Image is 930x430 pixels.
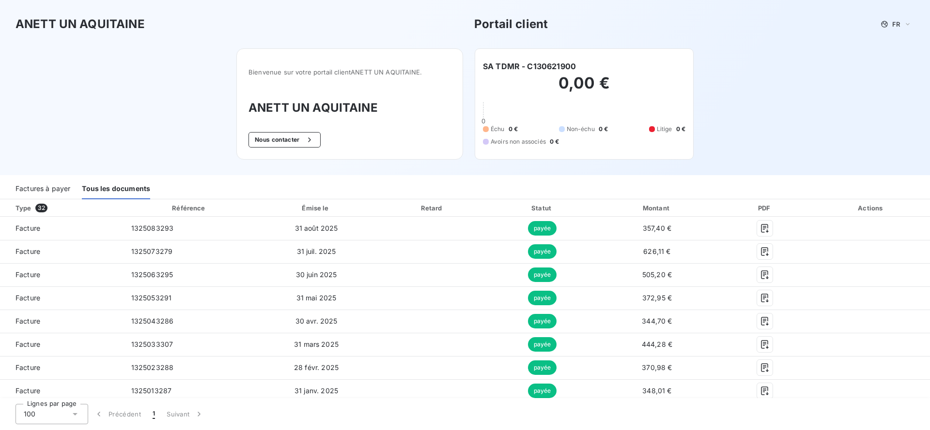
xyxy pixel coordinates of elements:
div: Statut [490,203,594,213]
span: payée [528,291,557,305]
div: Type [10,203,122,213]
span: Facture [8,363,116,372]
span: 344,70 € [642,317,672,325]
span: Avoirs non associés [491,137,546,146]
span: Facture [8,223,116,233]
span: 0 € [550,137,559,146]
h3: ANETT UN AQUITAINE [248,99,451,117]
span: 1325083293 [131,224,174,232]
span: Facture [8,270,116,280]
div: Émise le [258,203,375,213]
span: 0 € [509,125,518,133]
h3: ANETT UN AQUITAINE [15,15,145,33]
span: 1325023288 [131,363,174,371]
span: 31 mai 2025 [296,294,337,302]
span: 348,01 € [642,386,671,395]
span: Litige [657,125,672,133]
span: Bienvenue sur votre portail client ANETT UN AQUITAINE . [248,68,451,76]
span: 1325033307 [131,340,173,348]
span: 626,11 € [643,247,670,255]
span: Facture [8,293,116,303]
span: 30 juin 2025 [296,270,337,279]
div: PDF [719,203,810,213]
div: Tous les documents [82,179,150,199]
span: Non-échu [567,125,595,133]
span: FR [892,20,900,28]
button: Précédent [88,404,147,424]
span: payée [528,384,557,398]
span: 1325013287 [131,386,172,395]
span: 28 févr. 2025 [294,363,339,371]
span: 32 [35,204,47,212]
div: Référence [172,204,205,212]
div: Retard [379,203,486,213]
span: Facture [8,386,116,396]
span: payée [528,267,557,282]
span: 1325043286 [131,317,174,325]
span: 1325063295 [131,270,173,279]
span: 31 août 2025 [295,224,338,232]
span: payée [528,244,557,259]
span: 1 [153,409,155,419]
span: 31 janv. 2025 [294,386,338,395]
span: 505,20 € [642,270,672,279]
div: Factures à payer [15,179,70,199]
span: 0 € [676,125,685,133]
span: Facture [8,247,116,256]
span: 30 avr. 2025 [295,317,338,325]
span: 100 [24,409,35,419]
button: Suivant [161,404,210,424]
span: 1325073279 [131,247,173,255]
button: Nous contacter [248,132,320,148]
span: 31 mars 2025 [294,340,339,348]
h2: 0,00 € [483,74,685,103]
span: payée [528,337,557,352]
span: 372,95 € [642,294,672,302]
span: 1325053291 [131,294,172,302]
h3: Portail client [474,15,548,33]
span: payée [528,360,557,375]
button: 1 [147,404,161,424]
span: 444,28 € [642,340,672,348]
span: payée [528,314,557,328]
div: Montant [599,203,716,213]
span: 370,98 € [642,363,672,371]
span: 31 juil. 2025 [297,247,336,255]
span: Facture [8,340,116,349]
span: Échu [491,125,505,133]
div: Actions [815,203,928,213]
span: payée [528,221,557,236]
span: 0 [481,117,485,125]
h6: SA TDMR - C130621900 [483,60,576,72]
span: Facture [8,316,116,326]
span: 0 € [599,125,608,133]
span: 357,40 € [643,224,671,232]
